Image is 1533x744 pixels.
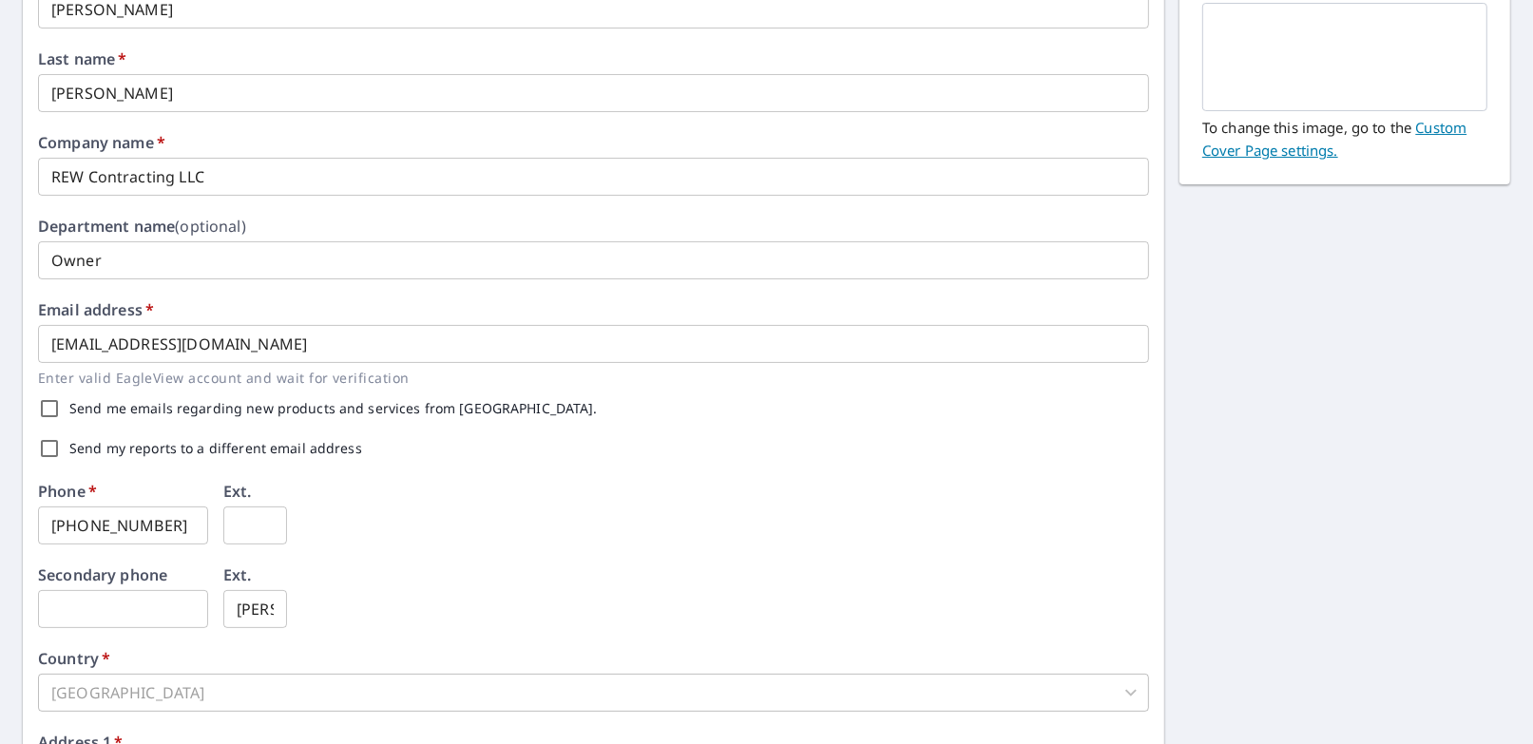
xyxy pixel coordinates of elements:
p: To change this image, go to the [1202,111,1487,162]
p: Enter valid EagleView account and wait for verification [38,367,1136,389]
div: [GEOGRAPHIC_DATA] [38,674,1149,712]
label: Phone [38,484,97,499]
b: (optional) [175,216,246,237]
img: EmptyCustomerLogo.png [1225,6,1465,108]
label: Secondary phone [38,567,167,582]
label: Last name [38,51,127,67]
label: Ext. [223,567,252,582]
label: Company name [38,135,165,150]
label: Email address [38,302,154,317]
label: Send my reports to a different email address [69,442,362,455]
label: Ext. [223,484,252,499]
label: Country [38,651,110,666]
label: Department name [38,219,246,234]
label: Send me emails regarding new products and services from [GEOGRAPHIC_DATA]. [69,402,598,415]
